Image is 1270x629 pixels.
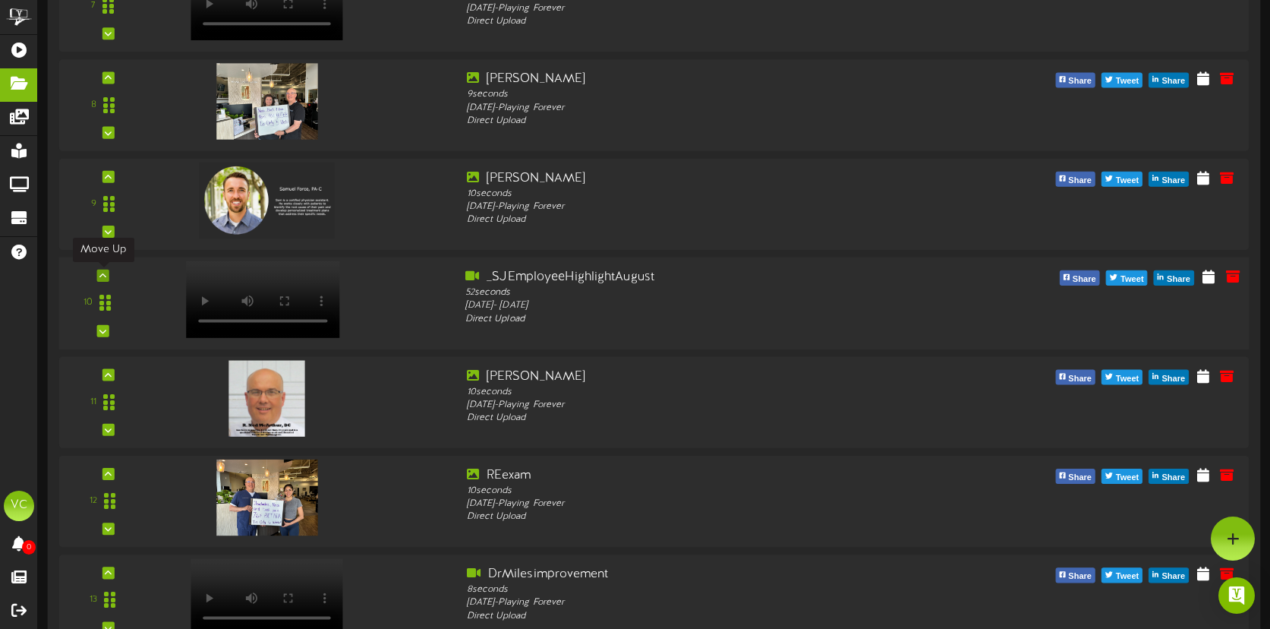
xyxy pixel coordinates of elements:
button: Tweet [1101,469,1142,484]
div: Direct Upload [467,610,940,623]
span: Share [1158,469,1188,486]
button: Tweet [1101,568,1142,583]
div: [DATE] - [DATE] [465,299,943,312]
button: Tweet [1101,370,1142,385]
span: Share [1065,569,1095,586]
div: Direct Upload [467,15,940,28]
button: Share [1149,568,1189,583]
img: a4eaea7b-d6ab-415c-a07a-47a0a4a38037integratedphotobackground.jpg [200,163,335,239]
img: f7f0f187-c8d2-43c8-9c0a-1d3a06ae0579img_4193.jpg [216,460,318,536]
div: Direct Upload [467,510,940,523]
span: Share [1065,74,1095,90]
div: Direct Upload [467,213,940,226]
span: Share [1164,271,1193,288]
div: [PERSON_NAME] [467,170,940,188]
span: Tweet [1113,371,1142,387]
div: [DATE] - Playing Forever [467,2,940,15]
div: 11 [90,396,96,409]
div: 9 seconds [467,88,940,101]
button: Share [1149,370,1189,385]
span: Tweet [1117,271,1147,288]
img: e2f3143f-d0e7-496f-b943-e7e456714355ned2.jpg [229,360,305,436]
div: 10 seconds [467,485,940,498]
div: DrMilesimprovement [467,566,940,583]
div: REexam [467,467,940,485]
div: 8 [91,99,96,112]
div: [DATE] - Playing Forever [467,399,940,412]
button: Share [1060,270,1100,286]
div: [DATE] - Playing Forever [467,101,940,114]
div: _SJEmployeeHighlightAugust [465,269,943,286]
span: Tweet [1113,172,1142,189]
span: Tweet [1113,469,1142,486]
span: Share [1158,172,1188,189]
span: Share [1065,172,1095,189]
button: Share [1149,73,1189,88]
button: Share [1055,172,1095,187]
button: Share [1055,73,1095,88]
div: [DATE] - Playing Forever [467,498,940,510]
div: [DATE] - Playing Forever [467,201,940,213]
button: Tweet [1101,73,1142,88]
span: Tweet [1113,74,1142,90]
div: 10 seconds [467,188,940,201]
div: Direct Upload [467,412,940,425]
div: [PERSON_NAME] [467,368,940,386]
div: 12 [90,495,97,507]
div: 8 seconds [467,583,940,596]
span: Share [1070,271,1099,288]
button: Share [1055,469,1095,484]
div: 10 [84,297,93,310]
span: Share [1065,371,1095,387]
div: VC [4,491,34,521]
div: [PERSON_NAME] [467,71,940,88]
div: Direct Upload [465,313,943,326]
button: Share [1154,270,1194,286]
img: 73da89ac-6aa9-40cf-86de-f2f11bd281f8img_4177.jpg [216,63,318,139]
div: 52 seconds [465,286,943,299]
button: Tweet [1106,270,1148,286]
span: Share [1158,74,1188,90]
button: Share [1149,172,1189,187]
button: Share [1055,370,1095,385]
span: Share [1065,469,1095,486]
button: Share [1149,469,1189,484]
span: Tweet [1113,569,1142,586]
span: 0 [22,540,36,555]
span: Share [1158,371,1188,387]
div: 13 [90,594,97,607]
div: Open Intercom Messenger [1218,577,1255,614]
div: Direct Upload [467,115,940,128]
div: 10 seconds [467,385,940,398]
div: [DATE] - Playing Forever [467,596,940,609]
button: Share [1055,568,1095,583]
div: 9 [91,198,96,210]
button: Tweet [1101,172,1142,187]
span: Share [1158,569,1188,586]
